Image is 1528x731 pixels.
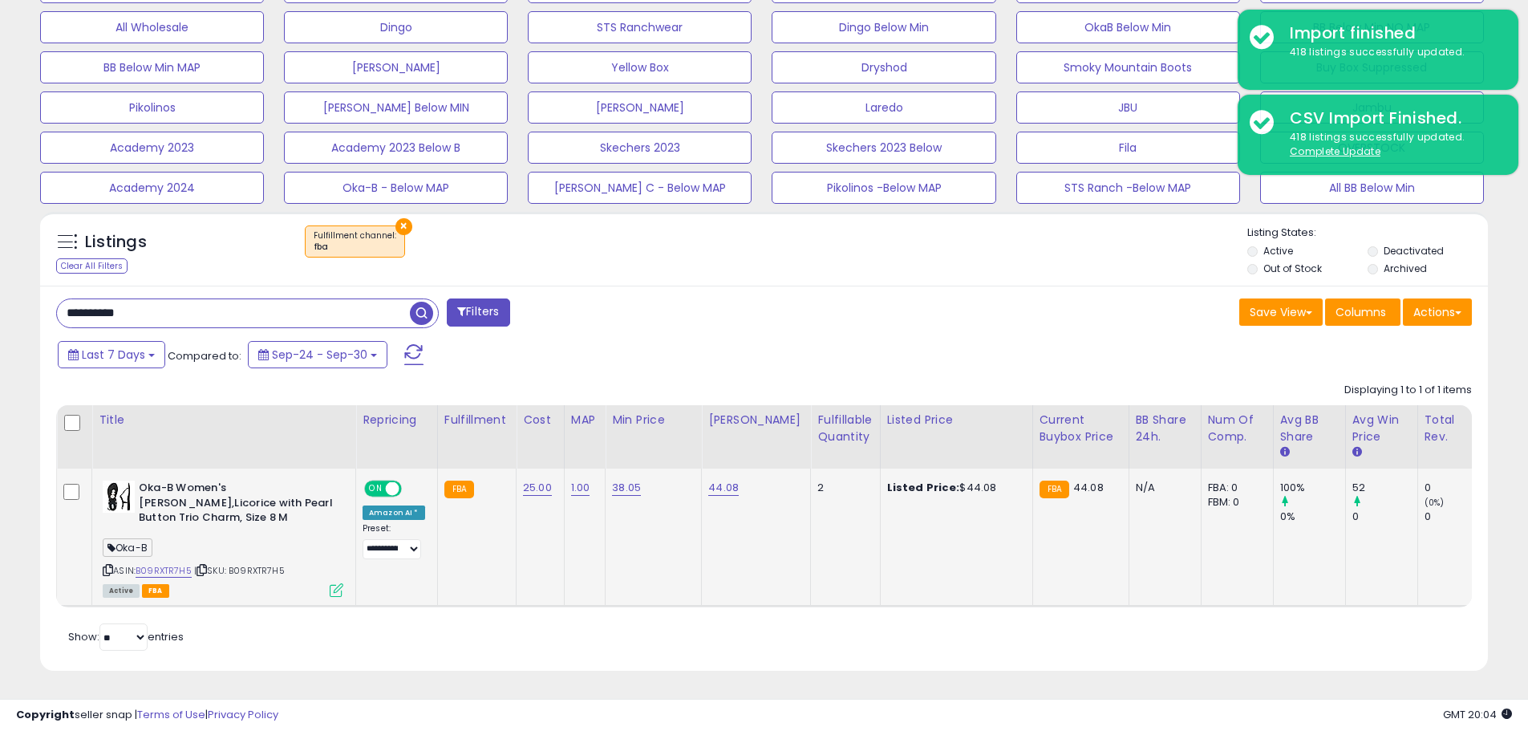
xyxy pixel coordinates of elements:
[366,482,386,496] span: ON
[399,482,425,496] span: OFF
[208,707,278,722] a: Privacy Policy
[85,231,147,254] h5: Listings
[16,708,278,723] div: seller snap | |
[272,347,367,363] span: Sep-24 - Sep-30
[248,341,387,368] button: Sep-24 - Sep-30
[1425,497,1445,509] small: (0%)
[1016,51,1240,83] button: Smoky Mountain Boots
[142,584,169,598] span: FBA
[194,564,285,577] span: | SKU: B09RXTR7H5
[168,348,241,363] span: Compared to:
[1239,298,1323,326] button: Save View
[103,481,135,513] img: 41TRGad5M3L._SL40_.jpg
[103,481,343,595] div: ASIN:
[708,480,739,496] a: 44.08
[444,412,509,428] div: Fulfillment
[1352,510,1417,524] div: 0
[887,412,1026,428] div: Listed Price
[284,172,508,204] button: Oka-B - Below MAP
[571,480,590,496] a: 1.00
[1016,132,1240,164] button: Fila
[284,132,508,164] button: Academy 2023 Below B
[772,91,995,124] button: Laredo
[887,481,1020,495] div: $44.08
[1384,244,1444,258] label: Deactivated
[314,229,396,254] span: Fulfillment channel :
[1208,412,1267,445] div: Num of Comp.
[1352,412,1411,445] div: Avg Win Price
[1016,11,1240,43] button: OkaB Below Min
[40,172,264,204] button: Academy 2024
[1425,412,1483,445] div: Total Rev.
[447,298,509,327] button: Filters
[363,412,431,428] div: Repricing
[1290,144,1380,158] u: Complete Update
[1247,225,1488,241] p: Listing States:
[1352,445,1362,460] small: Avg Win Price.
[56,258,128,274] div: Clear All Filters
[363,523,425,559] div: Preset:
[772,51,995,83] button: Dryshod
[523,412,557,428] div: Cost
[1384,262,1427,275] label: Archived
[571,412,598,428] div: MAP
[1278,130,1506,160] div: 418 listings successfully updated.
[284,11,508,43] button: Dingo
[1280,412,1339,445] div: Avg BB Share
[817,481,867,495] div: 2
[1278,22,1506,45] div: Import finished
[1280,445,1290,460] small: Avg BB Share.
[1280,481,1345,495] div: 100%
[1352,481,1417,495] div: 52
[1425,510,1489,524] div: 0
[1073,480,1104,495] span: 44.08
[1136,481,1189,495] div: N/A
[1260,91,1484,124] button: Jambu
[136,564,192,578] a: B09RXTR7H5
[137,707,205,722] a: Terms of Use
[68,629,184,644] span: Show: entries
[528,172,752,204] button: [PERSON_NAME] C - Below MAP
[708,412,804,428] div: [PERSON_NAME]
[1040,481,1069,498] small: FBA
[528,51,752,83] button: Yellow Box
[1136,412,1194,445] div: BB Share 24h.
[284,51,508,83] button: [PERSON_NAME]
[1325,298,1400,326] button: Columns
[1280,510,1345,524] div: 0%
[58,341,165,368] button: Last 7 Days
[772,132,995,164] button: Skechers 2023 Below
[103,538,152,557] span: Oka-B
[1260,172,1484,204] button: All BB Below Min
[1403,298,1472,326] button: Actions
[139,481,334,530] b: Oka-B Women's [PERSON_NAME],Licorice with Pearl Button Trio Charm, Size 8 M
[1040,412,1122,445] div: Current Buybox Price
[528,11,752,43] button: STS Ranchwear
[817,412,873,445] div: Fulfillable Quantity
[523,480,552,496] a: 25.00
[612,480,641,496] a: 38.05
[1208,495,1261,510] div: FBM: 0
[40,132,264,164] button: Academy 2023
[395,218,412,235] button: ×
[1016,172,1240,204] button: STS Ranch -Below MAP
[1344,383,1472,398] div: Displaying 1 to 1 of 1 items
[363,506,425,520] div: Amazon AI *
[82,347,145,363] span: Last 7 Days
[772,172,995,204] button: Pikolinos -Below MAP
[103,584,140,598] span: All listings currently available for purchase on Amazon
[40,11,264,43] button: All Wholesale
[1263,262,1322,275] label: Out of Stock
[612,412,695,428] div: Min Price
[444,481,474,498] small: FBA
[1425,481,1489,495] div: 0
[1016,91,1240,124] button: JBU
[99,412,349,428] div: Title
[1335,304,1386,320] span: Columns
[40,51,264,83] button: BB Below Min MAP
[1278,107,1506,130] div: CSV Import Finished.
[1263,244,1293,258] label: Active
[1278,45,1506,60] div: 418 listings successfully updated.
[1443,707,1512,722] span: 2025-10-8 20:04 GMT
[16,707,75,722] strong: Copyright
